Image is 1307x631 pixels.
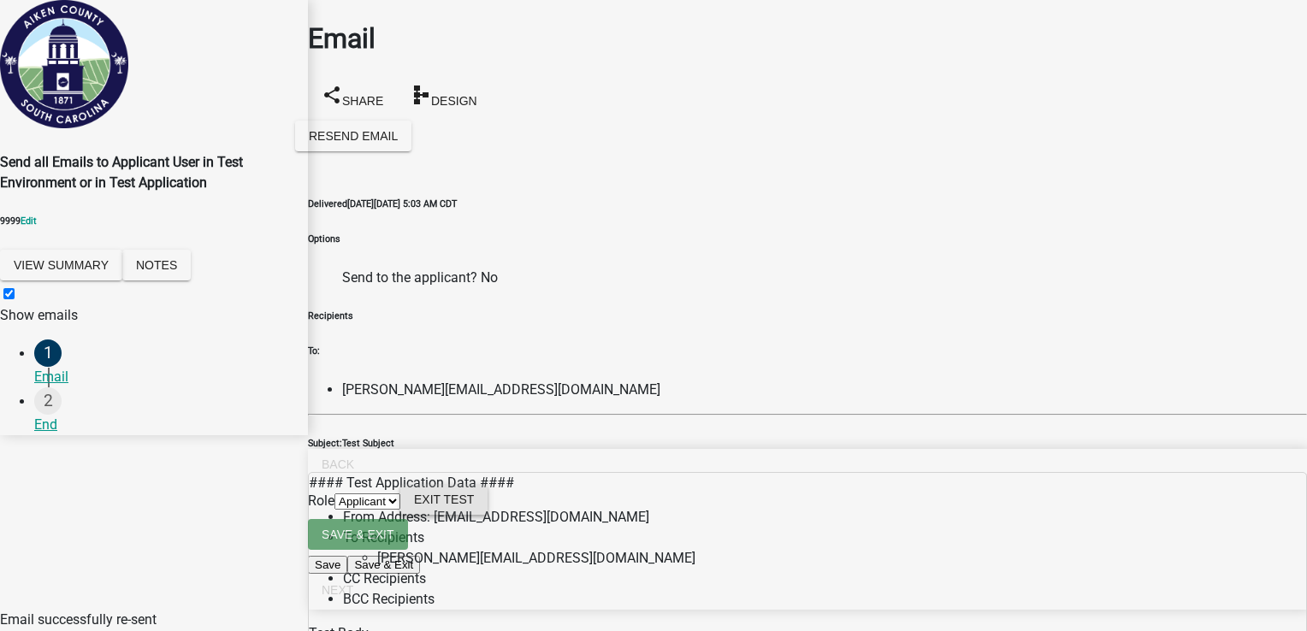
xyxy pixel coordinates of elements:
[308,437,1307,451] h6: Test Subject
[308,198,1307,211] h6: [DATE][DATE] 5:03 AM CDT
[309,128,398,142] span: Resend Email
[122,258,191,274] wm-modal-confirm: Notes
[343,589,1306,610] li: BCC Recipients
[343,507,1306,528] li: From Address: [EMAIL_ADDRESS][DOMAIN_NAME]
[308,198,347,209] strong: Delivered
[308,438,342,449] strong: Subject:
[295,121,411,151] button: Resend Email
[342,268,1307,288] li: Send to the applicant? No
[431,93,477,107] span: Design
[308,449,368,480] button: Back
[308,575,367,605] button: Next
[322,457,354,471] span: Back
[343,569,1306,589] li: CC Recipients
[397,78,491,116] button: schemaDesign
[21,215,37,227] wm-modal-confirm: Edit Application Number
[400,484,488,515] button: Exit Test
[343,528,1306,569] li: To Recipients
[308,519,408,550] button: Save & Exit
[308,78,397,116] button: shareShare
[34,339,62,367] div: 1
[411,84,431,104] i: schema
[377,548,1306,569] li: [PERSON_NAME][EMAIL_ADDRESS][DOMAIN_NAME]
[308,345,1307,358] h6: To:
[342,380,1307,400] li: [PERSON_NAME][EMAIL_ADDRESS][DOMAIN_NAME]
[34,367,294,387] div: Email
[308,233,340,245] strong: Options
[122,250,191,280] button: Notes
[34,387,62,415] div: 2
[322,84,342,104] i: share
[21,215,37,227] a: Edit
[414,492,474,506] span: Exit Test
[34,415,294,435] div: End
[322,528,394,541] span: Save & Exit
[308,18,1307,59] h1: Email
[308,310,353,321] strong: Recipients
[342,93,383,107] span: Share
[322,583,353,597] span: Next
